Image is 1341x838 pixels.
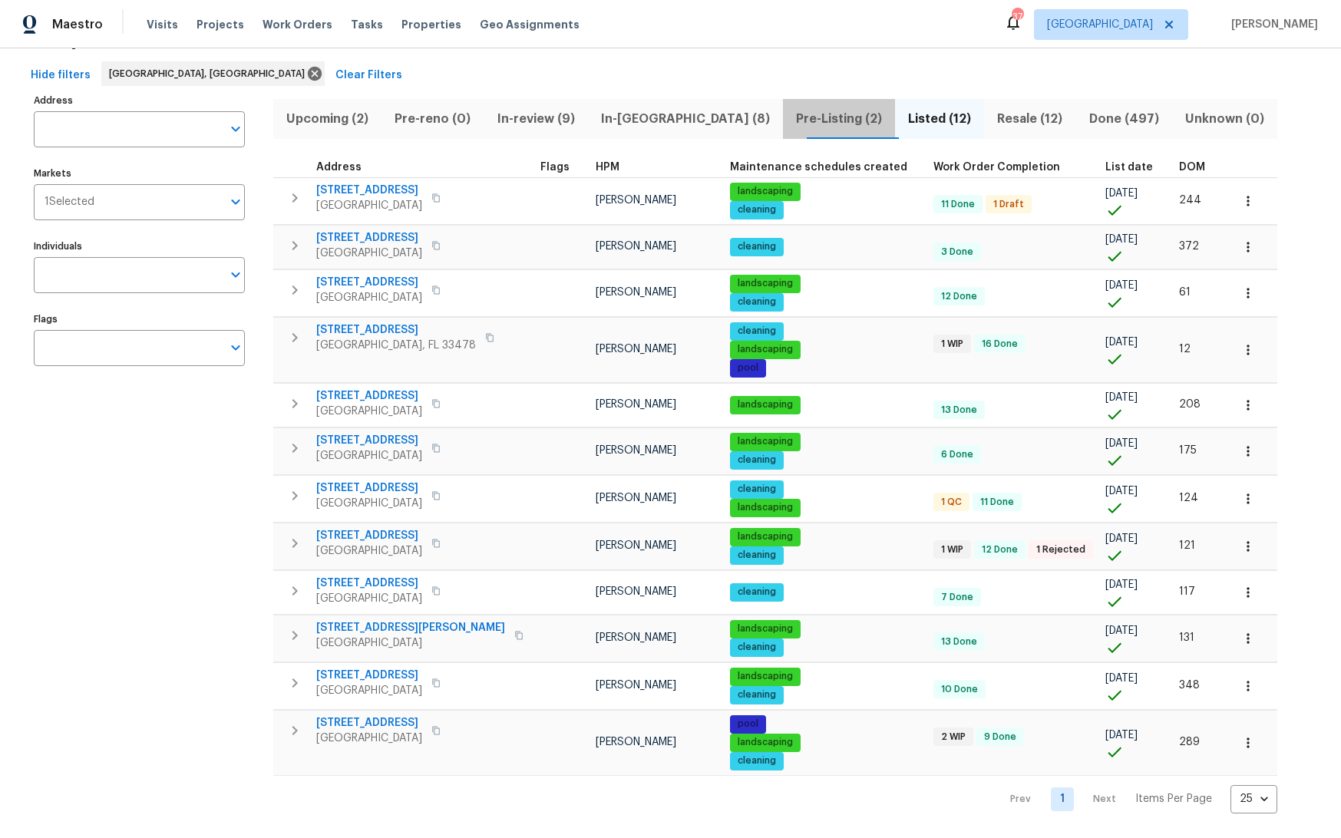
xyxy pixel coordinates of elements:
[935,683,984,696] span: 10 Done
[976,543,1024,556] span: 12 Done
[1179,241,1199,252] span: 372
[316,683,422,698] span: [GEOGRAPHIC_DATA]
[34,242,245,251] label: Individuals
[596,445,676,456] span: [PERSON_NAME]
[1105,188,1138,199] span: [DATE]
[316,668,422,683] span: [STREET_ADDRESS]
[730,162,907,173] span: Maintenance schedules created
[596,680,676,691] span: [PERSON_NAME]
[596,399,676,410] span: [PERSON_NAME]
[1179,493,1198,503] span: 124
[316,576,422,591] span: [STREET_ADDRESS]
[316,290,422,305] span: [GEOGRAPHIC_DATA]
[1179,162,1205,173] span: DOM
[1085,108,1163,130] span: Done (497)
[225,264,246,285] button: Open
[225,118,246,140] button: Open
[1179,287,1191,298] span: 61
[596,586,676,597] span: [PERSON_NAME]
[316,715,422,731] span: [STREET_ADDRESS]
[1012,9,1022,25] div: 37
[1105,162,1153,173] span: List date
[1135,791,1212,807] p: Items Per Page
[732,501,799,514] span: landscaping
[1105,234,1138,245] span: [DATE]
[732,483,782,496] span: cleaning
[935,404,983,417] span: 13 Done
[540,162,570,173] span: Flags
[316,433,422,448] span: [STREET_ADDRESS]
[1179,399,1201,410] span: 208
[34,96,245,105] label: Address
[316,322,476,338] span: [STREET_ADDRESS]
[933,162,1060,173] span: Work Order Completion
[935,246,979,259] span: 3 Done
[732,530,799,543] span: landscaping
[316,620,505,635] span: [STREET_ADDRESS][PERSON_NAME]
[732,185,799,198] span: landscaping
[732,203,782,216] span: cleaning
[596,632,676,643] span: [PERSON_NAME]
[976,338,1024,351] span: 16 Done
[1105,337,1138,348] span: [DATE]
[596,344,676,355] span: [PERSON_NAME]
[316,198,422,213] span: [GEOGRAPHIC_DATA]
[1105,280,1138,291] span: [DATE]
[596,287,676,298] span: [PERSON_NAME]
[732,325,782,338] span: cleaning
[351,19,383,30] span: Tasks
[316,162,362,173] span: Address
[935,591,979,604] span: 7 Done
[732,688,782,701] span: cleaning
[935,198,981,211] span: 11 Done
[596,241,676,252] span: [PERSON_NAME]
[732,361,765,374] span: pool
[732,295,782,308] span: cleaning
[935,338,969,351] span: 1 WIP
[263,17,332,32] span: Work Orders
[596,162,619,173] span: HPM
[974,496,1020,509] span: 11 Done
[1179,344,1191,355] span: 12
[316,528,422,543] span: [STREET_ADDRESS]
[147,17,178,32] span: Visits
[316,388,422,404] span: [STREET_ADDRESS]
[1179,632,1194,643] span: 131
[101,61,325,86] div: [GEOGRAPHIC_DATA], [GEOGRAPHIC_DATA]
[732,435,799,448] span: landscaping
[316,448,422,464] span: [GEOGRAPHIC_DATA]
[109,66,311,81] span: [GEOGRAPHIC_DATA], [GEOGRAPHIC_DATA]
[1105,673,1138,684] span: [DATE]
[197,17,244,32] span: Projects
[732,754,782,767] span: cleaning
[282,108,372,130] span: Upcoming (2)
[493,108,578,130] span: In-review (9)
[1105,533,1138,544] span: [DATE]
[316,338,476,353] span: [GEOGRAPHIC_DATA], FL 33478
[1030,543,1092,556] span: 1 Rejected
[935,543,969,556] span: 1 WIP
[993,108,1066,130] span: Resale (12)
[316,731,422,746] span: [GEOGRAPHIC_DATA]
[316,480,422,496] span: [STREET_ADDRESS]
[1105,625,1138,636] span: [DATE]
[1105,392,1138,403] span: [DATE]
[1105,579,1138,590] span: [DATE]
[401,17,461,32] span: Properties
[1179,540,1195,551] span: 121
[935,731,972,744] span: 2 WIP
[935,290,983,303] span: 12 Done
[596,195,676,206] span: [PERSON_NAME]
[996,785,1277,813] nav: Pagination Navigation
[732,622,799,635] span: landscaping
[34,315,245,324] label: Flags
[335,66,402,85] span: Clear Filters
[732,240,782,253] span: cleaning
[596,540,676,551] span: [PERSON_NAME]
[1051,787,1074,811] a: Goto page 1
[316,591,422,606] span: [GEOGRAPHIC_DATA]
[732,549,782,562] span: cleaning
[34,169,245,178] label: Markets
[597,108,774,130] span: In-[GEOGRAPHIC_DATA] (8)
[1225,17,1318,32] span: [PERSON_NAME]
